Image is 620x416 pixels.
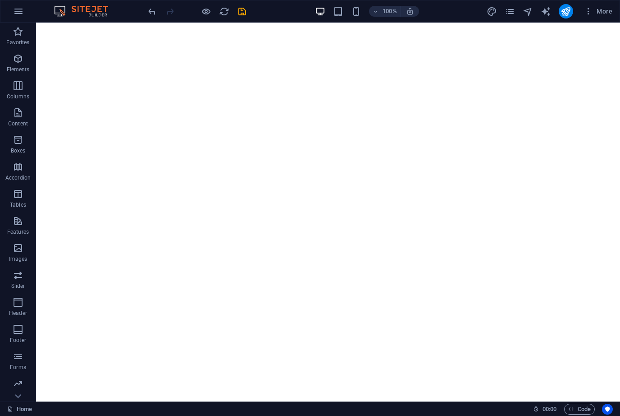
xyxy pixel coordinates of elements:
p: Forms [10,364,26,371]
p: Columns [7,93,29,100]
i: Pages (Ctrl+Alt+S) [505,6,515,17]
h6: Session time [533,404,557,415]
button: navigator [523,6,533,17]
button: Click here to leave preview mode and continue editing [201,6,211,17]
span: More [584,7,612,16]
p: Features [7,228,29,236]
p: Accordion [5,174,31,181]
a: Click to cancel selection. Double-click to open Pages [7,404,32,415]
button: text_generator [541,6,552,17]
h6: 100% [383,6,397,17]
span: : [549,406,550,412]
i: Save (Ctrl+S) [237,6,247,17]
p: Tables [10,201,26,208]
p: Content [8,120,28,127]
button: save [237,6,247,17]
button: undo [146,6,157,17]
span: 00 00 [542,404,556,415]
button: reload [219,6,229,17]
button: publish [559,4,573,18]
i: Undo: Delete elements (Ctrl+Z) [147,6,157,17]
button: design [487,6,497,17]
button: 100% [369,6,401,17]
i: On resize automatically adjust zoom level to fit chosen device. [406,7,414,15]
button: Code [564,404,595,415]
i: Reload page [219,6,229,17]
button: More [580,4,616,18]
p: Header [9,310,27,317]
i: AI Writer [541,6,551,17]
p: Boxes [11,147,26,154]
p: Images [9,255,27,263]
p: Footer [10,337,26,344]
i: Navigator [523,6,533,17]
p: Favorites [6,39,29,46]
img: Editor Logo [52,6,119,17]
p: Elements [7,66,30,73]
i: Design (Ctrl+Alt+Y) [487,6,497,17]
i: Publish [561,6,571,17]
button: pages [505,6,515,17]
p: Slider [11,282,25,290]
span: Code [568,404,591,415]
button: Usercentrics [602,404,613,415]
